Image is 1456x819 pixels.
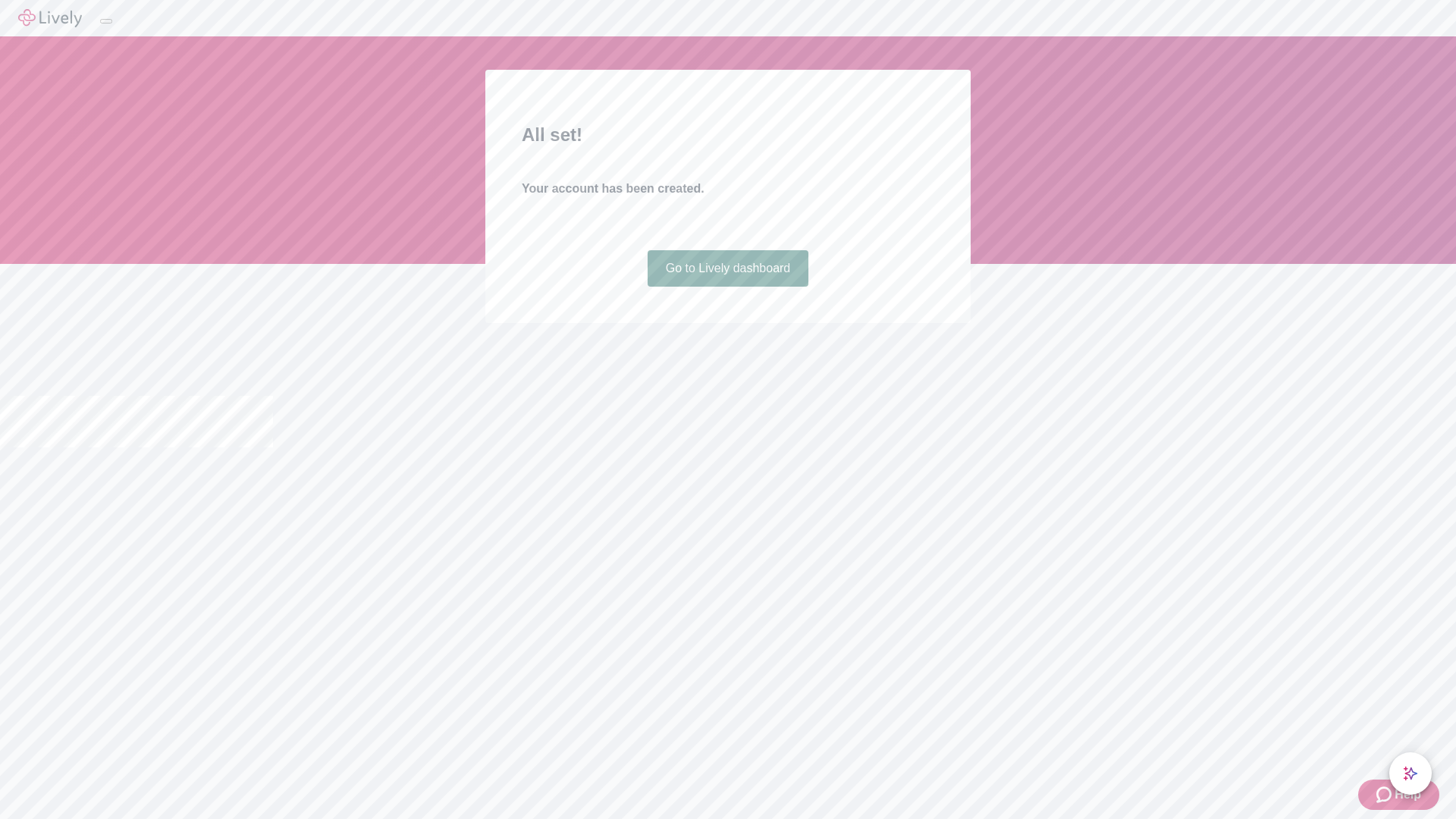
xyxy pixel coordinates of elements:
[18,9,82,27] img: Lively
[522,180,934,198] h4: Your account has been created.
[1395,786,1421,804] span: Help
[648,250,809,287] a: Go to Lively dashboard
[1358,780,1439,810] button: Zendesk support iconHelp
[1376,786,1395,804] svg: Zendesk support icon
[100,19,112,24] button: Log out
[522,121,934,149] h2: All set!
[1403,766,1418,781] svg: Lively AI Assistant
[1389,752,1432,795] button: chat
